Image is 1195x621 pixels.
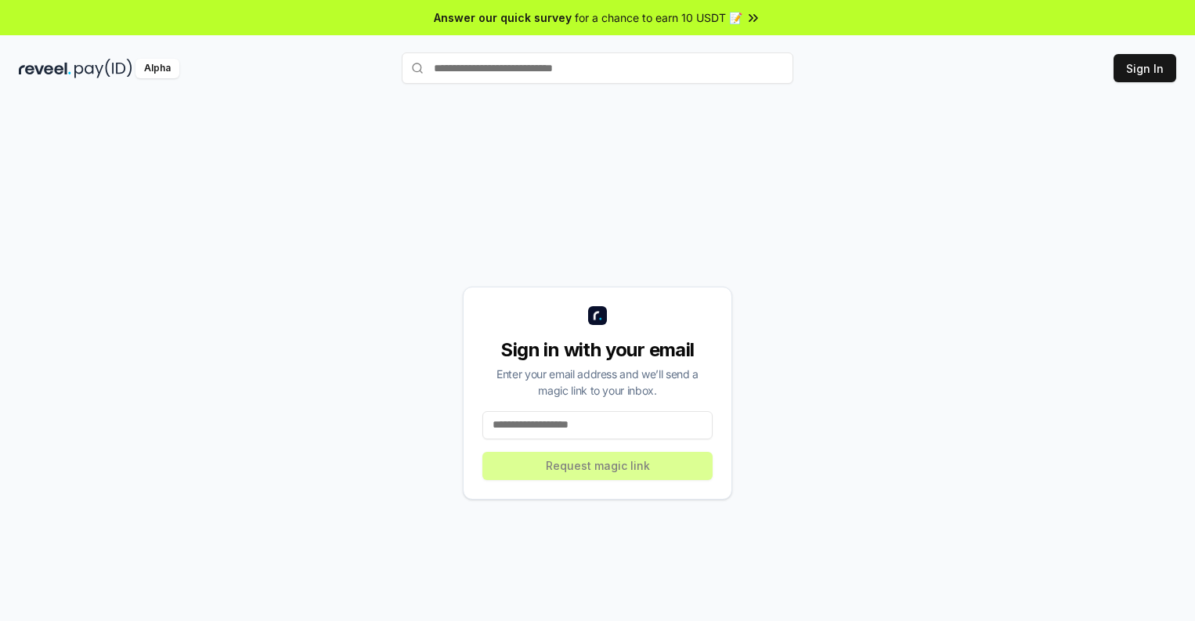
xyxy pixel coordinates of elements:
[588,306,607,325] img: logo_small
[482,338,713,363] div: Sign in with your email
[19,59,71,78] img: reveel_dark
[74,59,132,78] img: pay_id
[575,9,742,26] span: for a chance to earn 10 USDT 📝
[135,59,179,78] div: Alpha
[482,366,713,399] div: Enter your email address and we’ll send a magic link to your inbox.
[434,9,572,26] span: Answer our quick survey
[1114,54,1176,82] button: Sign In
